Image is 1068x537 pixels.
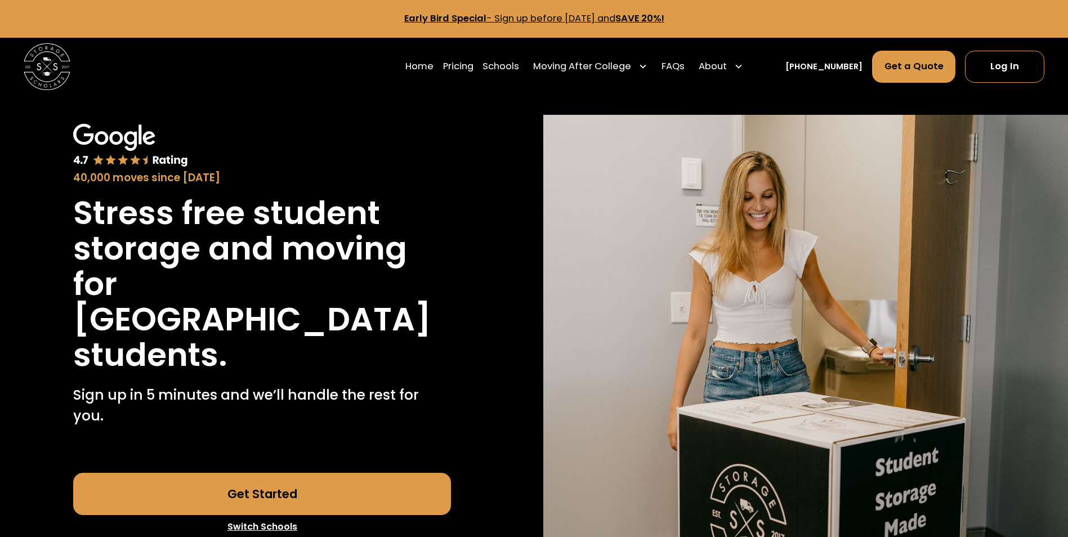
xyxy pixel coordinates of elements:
a: Pricing [443,50,473,83]
div: Moving After College [533,60,631,74]
a: [PHONE_NUMBER] [785,61,863,73]
h1: students. [73,337,227,373]
a: Get Started [73,473,451,515]
a: FAQs [662,50,685,83]
div: 40,000 moves since [DATE] [73,170,451,186]
div: About [699,60,727,74]
a: Log In [965,51,1044,82]
a: Get a Quote [872,51,956,82]
h1: Stress free student storage and moving for [73,195,451,302]
h1: [GEOGRAPHIC_DATA] [73,302,431,337]
img: Storage Scholars main logo [24,43,70,90]
p: Sign up in 5 minutes and we’ll handle the rest for you. [73,384,451,427]
a: Early Bird Special- Sign up before [DATE] andSAVE 20%! [404,12,664,25]
a: Home [405,50,434,83]
a: Schools [482,50,519,83]
strong: Early Bird Special [404,12,486,25]
img: Google 4.7 star rating [73,124,188,168]
strong: SAVE 20%! [615,12,664,25]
